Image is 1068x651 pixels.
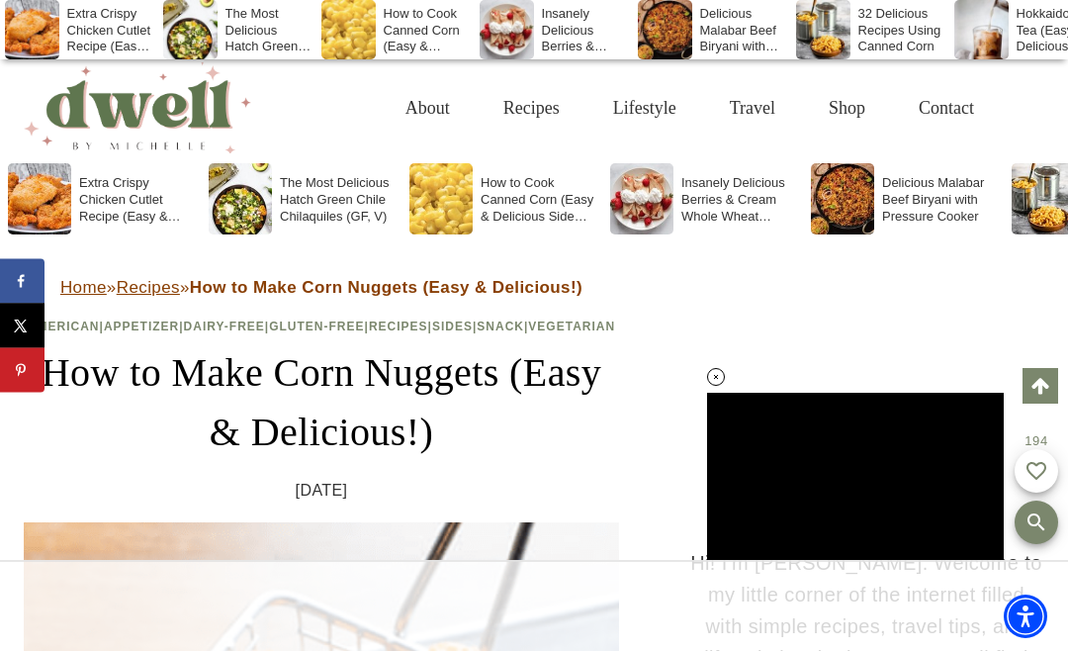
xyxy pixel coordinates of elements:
a: Gluten-Free [269,320,364,333]
a: Vegetarian [528,320,615,333]
h3: HI THERE [688,492,1044,527]
a: Scroll to top [1023,368,1058,404]
h1: How to Make Corn Nuggets (Easy & Delicious!) [24,343,619,462]
a: Dairy-Free [184,320,265,333]
img: DWELL by michelle [24,62,251,153]
span: | | | | | | | [28,320,615,333]
time: [DATE] [296,478,348,504]
a: American [28,320,100,333]
iframe: Advertisement [376,582,692,631]
a: Home [60,278,107,297]
a: Snack [477,320,524,333]
nav: Primary Navigation [379,76,1001,140]
a: Appetizer [104,320,179,333]
strong: How to Make Corn Nuggets (Easy & Delicious!) [190,278,582,297]
span: » » [60,278,582,297]
a: Contact [892,76,1001,140]
a: Sides [432,320,473,333]
a: Recipes [477,76,586,140]
a: About [379,76,477,140]
a: Lifestyle [586,76,703,140]
a: Recipes [117,278,180,297]
a: Shop [802,76,892,140]
div: Accessibility Menu [1004,595,1047,638]
a: Travel [703,76,802,140]
a: Recipes [369,320,428,333]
